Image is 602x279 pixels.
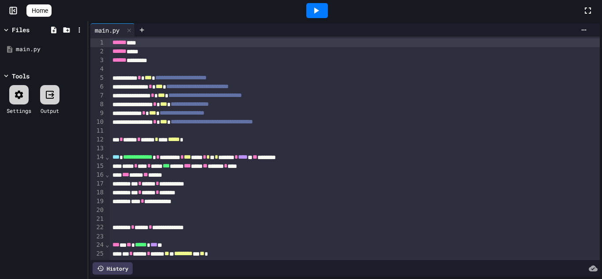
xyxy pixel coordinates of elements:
div: 6 [90,82,105,91]
div: Files [12,25,30,34]
span: Fold line [105,241,109,248]
div: Settings [7,107,31,115]
div: 25 [90,249,105,258]
span: Fold line [105,153,109,160]
div: Tools [12,71,30,81]
div: 4 [90,65,105,74]
div: History [93,262,133,275]
div: 17 [90,179,105,188]
div: 24 [90,241,105,249]
div: 11 [90,126,105,135]
span: Home [32,6,48,15]
div: 8 [90,100,105,109]
div: 7 [90,91,105,100]
a: Home [26,4,52,17]
div: 3 [90,56,105,65]
div: Output [41,107,59,115]
div: 16 [90,171,105,179]
div: 20 [90,206,105,215]
div: 13 [90,144,105,153]
div: 19 [90,197,105,206]
div: 26 [90,258,105,267]
div: 18 [90,188,105,197]
span: Fold line [105,171,109,178]
div: 10 [90,118,105,126]
div: 14 [90,153,105,162]
div: 1 [90,38,105,47]
div: 9 [90,109,105,118]
div: 5 [90,74,105,82]
div: main.py [90,26,124,35]
div: main.py [16,45,85,54]
div: 12 [90,135,105,144]
div: 21 [90,215,105,223]
div: main.py [90,23,135,37]
div: 22 [90,223,105,232]
div: 15 [90,162,105,171]
div: 2 [90,47,105,56]
div: 23 [90,232,105,241]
